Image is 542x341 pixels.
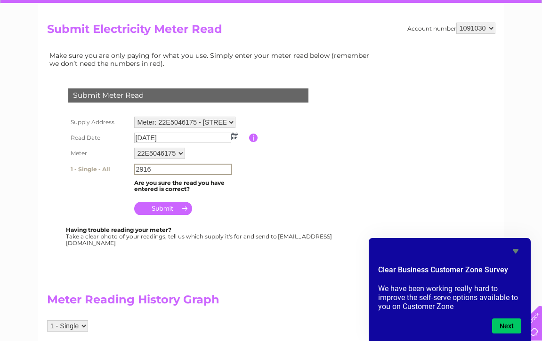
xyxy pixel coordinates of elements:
a: Blog [460,40,474,47]
th: Meter [66,145,132,161]
div: Submit Meter Read [68,88,308,103]
b: Having trouble reading your meter? [66,226,171,233]
button: Hide survey [510,246,521,257]
h2: Clear Business Customer Zone Survey [378,264,521,280]
th: Supply Address [66,114,132,130]
img: logo.png [19,24,67,53]
a: 0333 014 3131 [364,5,429,16]
a: Water [376,40,394,47]
a: Energy [400,40,421,47]
a: Telecoms [426,40,454,47]
td: Are you sure the read you have entered is correct? [132,177,249,195]
div: Account number [407,23,495,34]
img: ... [231,133,238,140]
div: Clear Business is a trading name of Verastar Limited (registered in [GEOGRAPHIC_DATA] No. 3667643... [49,5,494,46]
div: Take a clear photo of your readings, tell us which supply it's for and send to [EMAIL_ADDRESS][DO... [66,227,333,246]
td: Make sure you are only paying for what you use. Simply enter your meter read below (remember we d... [47,49,377,69]
input: Information [249,134,258,142]
button: Next question [492,318,521,333]
th: 1 - Single - All [66,161,132,177]
h2: Submit Electricity Meter Read [47,23,495,40]
p: We have been working really hard to improve the self-serve options available to you on Customer Zone [378,284,521,311]
a: Log out [511,40,533,47]
th: Read Date [66,130,132,145]
h2: Meter Reading History Graph [47,293,377,311]
div: Clear Business Customer Zone Survey [378,246,521,333]
a: Contact [479,40,502,47]
input: Submit [134,202,192,215]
